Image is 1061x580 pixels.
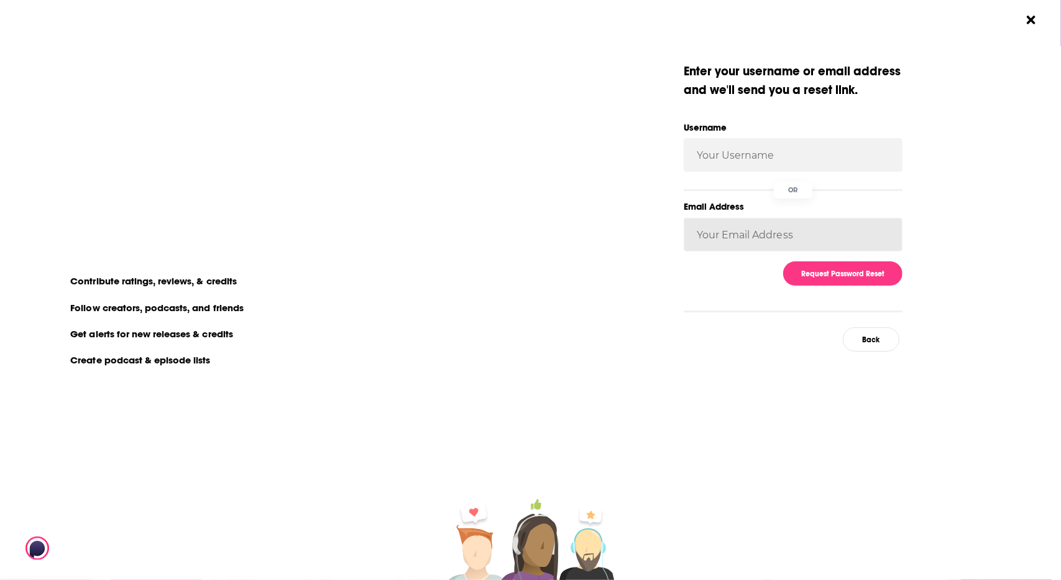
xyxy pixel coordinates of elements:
[25,536,145,560] img: Podchaser - Follow, Share and Rate Podcasts
[63,251,311,263] li: On Podchaser you can:
[684,218,903,251] input: Your Email Address
[63,325,241,342] li: Get alerts for new releases & credits
[843,327,899,352] button: Back
[684,138,903,172] input: Your Username
[684,62,903,100] div: Enter your username or email address and we ' ll send you a reset link.
[684,119,903,136] label: Username
[63,299,252,316] li: Follow creators, podcasts, and friends
[63,273,246,289] li: Contribute ratings, reviews, & credits
[684,199,903,215] label: Email Address
[774,182,812,199] div: OR
[25,536,135,560] a: Podchaser - Follow, Share and Rate Podcasts
[1019,8,1043,32] button: Close Button
[783,261,903,286] button: Request Password Reset
[63,352,219,368] li: Create podcast & episode lists
[123,65,246,83] a: create an account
